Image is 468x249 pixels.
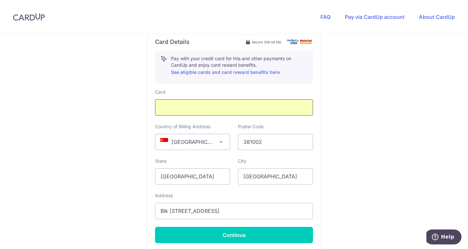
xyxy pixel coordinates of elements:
iframe: Opens a widget where you can find more information [426,229,461,246]
label: Card [155,89,165,95]
label: State [155,158,166,164]
button: Continue [155,227,313,243]
label: Postal Code [238,123,264,130]
span: Singapore [155,134,230,150]
input: Example 123456 [238,134,313,150]
a: See eligible cards and card reward benefits here [171,69,280,75]
img: card secure [287,39,313,45]
a: Pay via CardUp account [345,14,405,20]
span: Singapore [155,134,230,150]
p: Pay with your credit card for this and other payments on CardUp and enjoy card reward benefits. [171,55,307,76]
img: CardUp [13,13,45,21]
label: City [238,158,246,164]
span: Secure 256-bit SSL [252,39,282,45]
label: Address [155,192,173,199]
iframe: Secure card payment input frame [161,104,307,111]
a: FAQ [320,14,331,20]
h6: Card Details [155,38,189,46]
label: Country of Billing Address [155,123,210,130]
a: About CardUp [419,14,455,20]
